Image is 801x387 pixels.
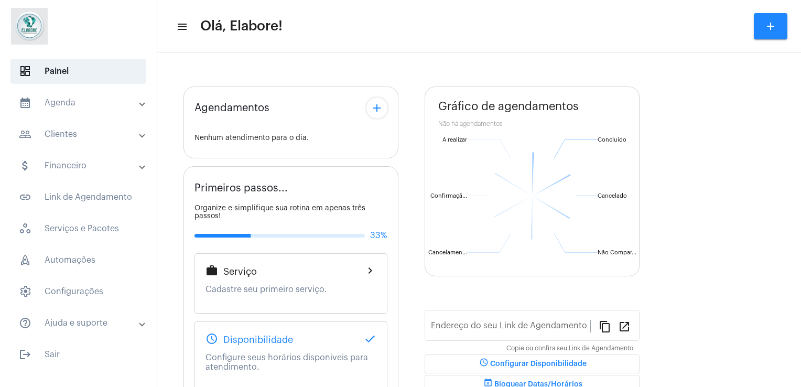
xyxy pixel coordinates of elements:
span: Olá, Elabore! [200,18,283,35]
p: Cadastre seu primeiro serviço. [205,285,376,294]
span: Primeiros passos... [194,182,288,194]
text: Cancelamen... [428,250,467,255]
text: Confirmaçã... [430,193,467,199]
mat-expansion-panel-header: sidenav iconFinanceiro [6,153,157,178]
p: Configure seus horários disponiveis para atendimento. [205,353,376,372]
div: Nenhum atendimento para o dia. [194,134,387,142]
mat-panel-title: Agenda [19,96,140,109]
mat-icon: schedule [478,358,490,370]
span: Automações [10,248,146,273]
text: Cancelado [598,193,627,199]
span: Configurar Disponibilidade [478,360,587,368]
mat-icon: add [371,102,383,114]
mat-icon: schedule [205,332,218,345]
mat-expansion-panel-header: sidenav iconAjuda e suporte [6,310,157,336]
span: Configurações [10,279,146,304]
span: sidenav icon [19,65,31,78]
span: Gráfico de agendamentos [438,100,579,113]
span: Disponibilidade [223,335,293,345]
mat-icon: sidenav icon [19,191,31,203]
span: 33% [370,231,387,240]
text: Não Compar... [598,250,636,255]
text: Concluído [598,137,626,143]
input: Link [431,323,590,332]
mat-expansion-panel-header: sidenav iconAgenda [6,90,157,115]
mat-icon: add [764,20,777,33]
mat-icon: done [364,332,376,345]
mat-panel-title: Financeiro [19,159,140,172]
span: Agendamentos [194,102,269,114]
mat-panel-title: Clientes [19,128,140,141]
button: Configurar Disponibilidade [425,354,640,373]
mat-icon: open_in_new [618,320,631,332]
span: Organize e simplifique sua rotina em apenas três passos! [194,205,365,220]
mat-icon: sidenav icon [19,317,31,329]
mat-icon: sidenav icon [19,96,31,109]
text: A realizar [442,137,467,143]
mat-icon: content_copy [599,320,611,332]
span: sidenav icon [19,254,31,266]
mat-panel-title: Ajuda e suporte [19,317,140,329]
span: Serviços e Pacotes [10,216,146,241]
mat-expansion-panel-header: sidenav iconClientes [6,122,157,147]
img: 4c6856f8-84c7-1050-da6c-cc5081a5dbaf.jpg [8,5,50,47]
span: Sair [10,342,146,367]
span: Painel [10,59,146,84]
mat-icon: sidenav icon [19,159,31,172]
mat-icon: sidenav icon [176,20,187,33]
mat-icon: sidenav icon [19,128,31,141]
span: sidenav icon [19,222,31,235]
mat-icon: work [205,264,218,277]
mat-icon: chevron_right [364,264,376,277]
span: Link de Agendamento [10,185,146,210]
span: Serviço [223,266,257,277]
mat-icon: sidenav icon [19,348,31,361]
mat-hint: Copie ou confira seu Link de Agendamento [506,345,633,352]
span: sidenav icon [19,285,31,298]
